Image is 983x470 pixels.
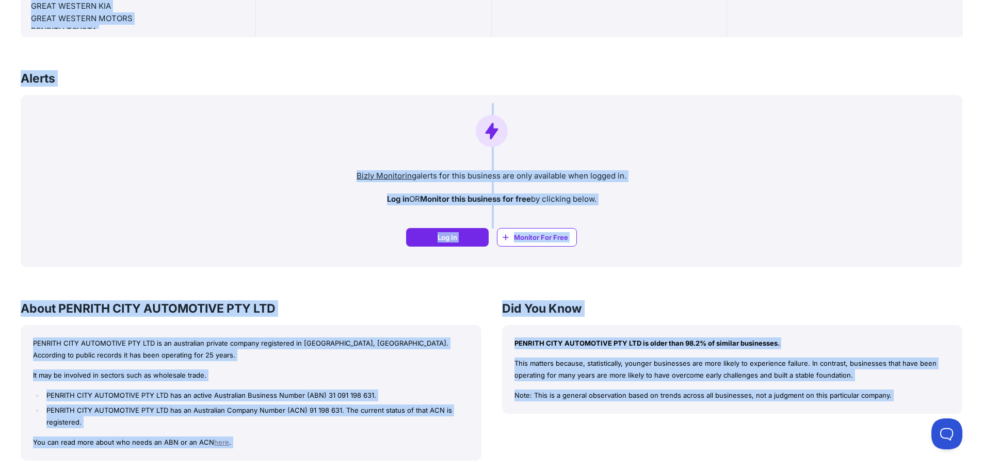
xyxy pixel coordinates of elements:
p: This matters because, statistically, younger businesses are more likely to experience failure. In... [514,358,950,381]
a: Log In [406,228,489,247]
p: OR by clicking below. [29,193,954,205]
a: here [214,438,229,446]
li: PENRITH CITY AUTOMOTIVE PTY LTD has an Australian Company Number (ACN) 91 198 631. The current st... [44,404,469,428]
h3: Alerts [21,70,55,87]
p: alerts for this business are only available when logged in. [29,170,954,182]
h3: About PENRITH CITY AUTOMOTIVE PTY LTD [21,300,481,317]
h3: Did You Know [502,300,963,317]
p: It may be involved in sectors such as wholesale trade. [33,369,469,381]
p: PENRITH CITY AUTOMOTIVE PTY LTD is older than 98.2% of similar businesses. [514,337,950,349]
span: Log In [438,232,457,242]
div: GREAT WESTERN MOTORS [31,12,245,25]
iframe: Toggle Customer Support [931,418,962,449]
strong: Log in [387,194,409,204]
p: You can read more about who needs an ABN or an ACN . [33,436,469,448]
a: Monitor For Free [497,228,577,247]
a: Bizly Monitoring [357,171,416,181]
li: PENRITH CITY AUTOMOTIVE PTY LTD has an active Australian Business Number (ABN) 31 091 198 631. [44,390,469,401]
div: PENRITH TOYOTA [31,25,245,37]
span: Monitor For Free [514,232,568,242]
strong: Monitor this business for free [420,194,531,204]
p: Note: This is a general observation based on trends across all businesses, not a judgment on this... [514,390,950,401]
p: PENRITH CITY AUTOMOTIVE PTY LTD is an australian private company registered in [GEOGRAPHIC_DATA],... [33,337,469,361]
